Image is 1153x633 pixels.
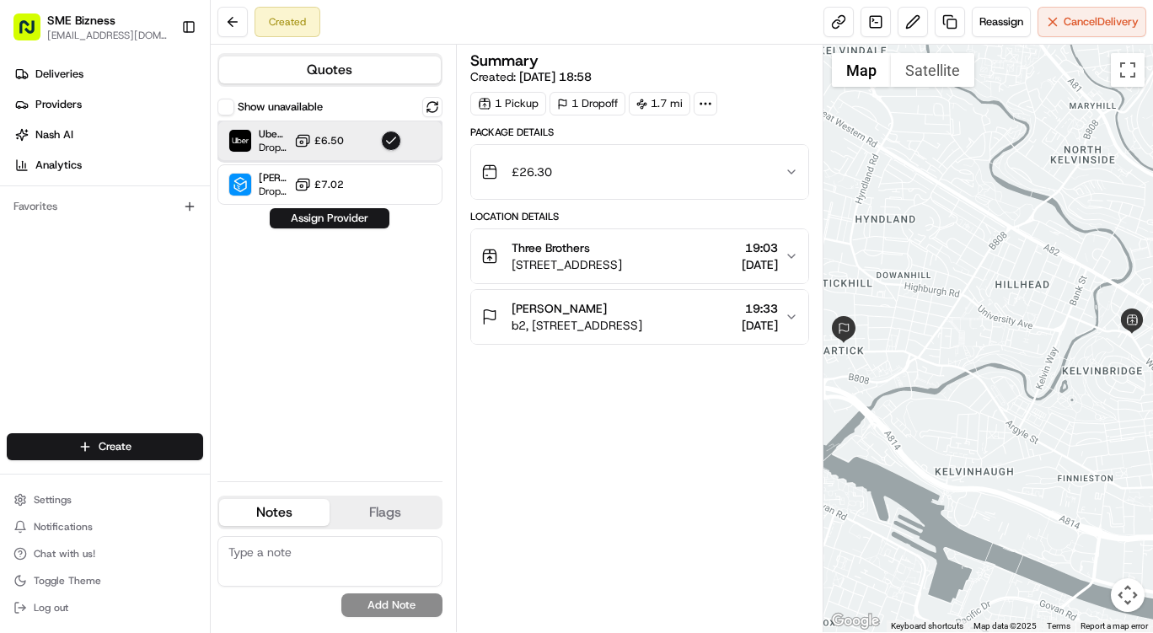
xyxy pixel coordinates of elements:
span: Three Brothers [512,239,590,256]
button: CancelDelivery [1038,7,1146,37]
button: Create [7,433,203,460]
span: Deliveries [35,67,83,82]
span: 19:33 [742,300,778,317]
a: Nash AI [7,121,210,148]
div: 1 Pickup [470,92,546,115]
span: Toggle Theme [34,574,101,587]
a: Providers [7,91,210,118]
img: Uber UK [229,130,251,152]
button: Flags [330,499,440,526]
span: £7.02 [314,178,344,191]
button: Toggle Theme [7,569,203,593]
span: • [56,261,62,275]
span: Notifications [34,520,93,534]
span: [PERSON_NAME] [PERSON_NAME] [52,307,223,320]
span: [PERSON_NAME] ([GEOGRAPHIC_DATA]) [259,171,287,185]
button: Show street map [832,53,891,87]
div: We're available if you need us! [76,178,232,191]
button: Toggle fullscreen view [1111,53,1145,87]
img: 1736555255976-a54dd68f-1ca7-489b-9aae-adbdc363a1c4 [17,161,47,191]
span: [DATE] [742,317,778,334]
span: Analytics [35,158,82,173]
div: Favorites [7,193,203,220]
span: [PERSON_NAME] [512,300,607,317]
label: Show unavailable [238,99,323,115]
span: [DATE] [742,256,778,273]
button: Map camera controls [1111,578,1145,612]
button: Show satellite imagery [891,53,974,87]
button: SME Bizness [47,12,115,29]
div: Package Details [470,126,809,139]
a: Report a map error [1081,621,1148,630]
div: Location Details [470,210,809,223]
img: 8571987876998_91fb9ceb93ad5c398215_72.jpg [35,161,66,191]
img: Nash [17,17,51,51]
span: • [227,307,233,320]
input: Clear [44,109,278,126]
span: Cancel Delivery [1064,14,1139,30]
span: Chat with us! [34,547,95,561]
span: Map data ©2025 [973,621,1037,630]
span: [DATE] [65,261,99,275]
button: Three Brothers[STREET_ADDRESS]19:03[DATE] [471,229,808,283]
button: See all [261,216,307,236]
p: Welcome 👋 [17,67,307,94]
button: Notifications [7,515,203,539]
a: Powered byPylon [119,417,204,431]
button: Start new chat [287,166,307,186]
span: Dropoff ETA 25 minutes [259,141,287,154]
a: Analytics [7,152,210,179]
button: £6.50 [294,132,344,149]
div: Past conversations [17,219,113,233]
span: [DATE] [236,307,271,320]
span: Reassign [979,14,1023,30]
span: [DATE] 18:58 [519,69,592,84]
div: 📗 [17,378,30,392]
button: Log out [7,596,203,620]
div: 1.7 mi [629,92,690,115]
div: 💻 [142,378,156,392]
span: Created: [470,68,592,85]
a: Deliveries [7,61,210,88]
img: Joana Marie Avellanoza [17,291,44,318]
button: Settings [7,488,203,512]
h3: Summary [470,53,539,68]
span: Pylon [168,418,204,431]
button: SME Bizness[EMAIL_ADDRESS][DOMAIN_NAME] [7,7,174,47]
span: API Documentation [159,377,271,394]
span: Create [99,439,131,454]
a: Terms (opens in new tab) [1047,621,1070,630]
div: Start new chat [76,161,276,178]
button: Notes [219,499,330,526]
img: 1736555255976-a54dd68f-1ca7-489b-9aae-adbdc363a1c4 [34,308,47,321]
span: Log out [34,601,68,614]
button: Keyboard shortcuts [891,620,963,632]
span: £26.30 [512,164,552,180]
button: £26.30 [471,145,808,199]
button: Assign Provider [270,208,389,228]
button: Reassign [972,7,1031,37]
button: £7.02 [294,176,344,193]
span: £6.50 [314,134,344,148]
img: Stuart (UK) [229,174,251,196]
span: b2, [STREET_ADDRESS] [512,317,642,334]
a: 💻API Documentation [136,370,277,400]
span: 19:03 [742,239,778,256]
button: [PERSON_NAME]b2, [STREET_ADDRESS]19:33[DATE] [471,290,808,344]
button: Quotes [219,56,441,83]
a: Open this area in Google Maps (opens a new window) [828,610,883,632]
span: Knowledge Base [34,377,129,394]
div: 1 Dropoff [550,92,625,115]
span: Dropoff ETA - [259,185,287,198]
span: [STREET_ADDRESS] [512,256,622,273]
button: [EMAIL_ADDRESS][DOMAIN_NAME] [47,29,168,42]
span: Settings [34,493,72,507]
button: Chat with us! [7,542,203,566]
a: 📗Knowledge Base [10,370,136,400]
span: Providers [35,97,82,112]
img: Google [828,610,883,632]
span: Nash AI [35,127,73,142]
span: Uber [GEOGRAPHIC_DATA] [259,127,287,141]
